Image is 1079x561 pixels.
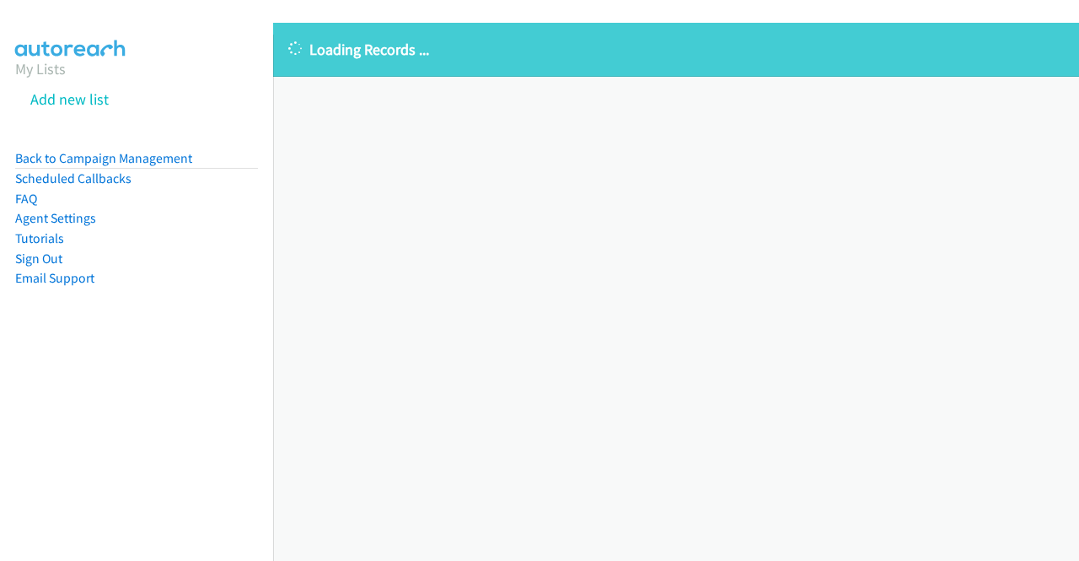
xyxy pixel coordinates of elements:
a: Scheduled Callbacks [15,170,132,186]
a: Tutorials [15,230,64,246]
a: Back to Campaign Management [15,150,192,166]
a: FAQ [15,191,37,207]
a: Email Support [15,270,94,286]
a: Add new list [30,89,109,109]
a: Sign Out [15,251,62,267]
p: Loading Records ... [288,38,1064,61]
a: My Lists [15,59,66,78]
a: Agent Settings [15,210,96,226]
